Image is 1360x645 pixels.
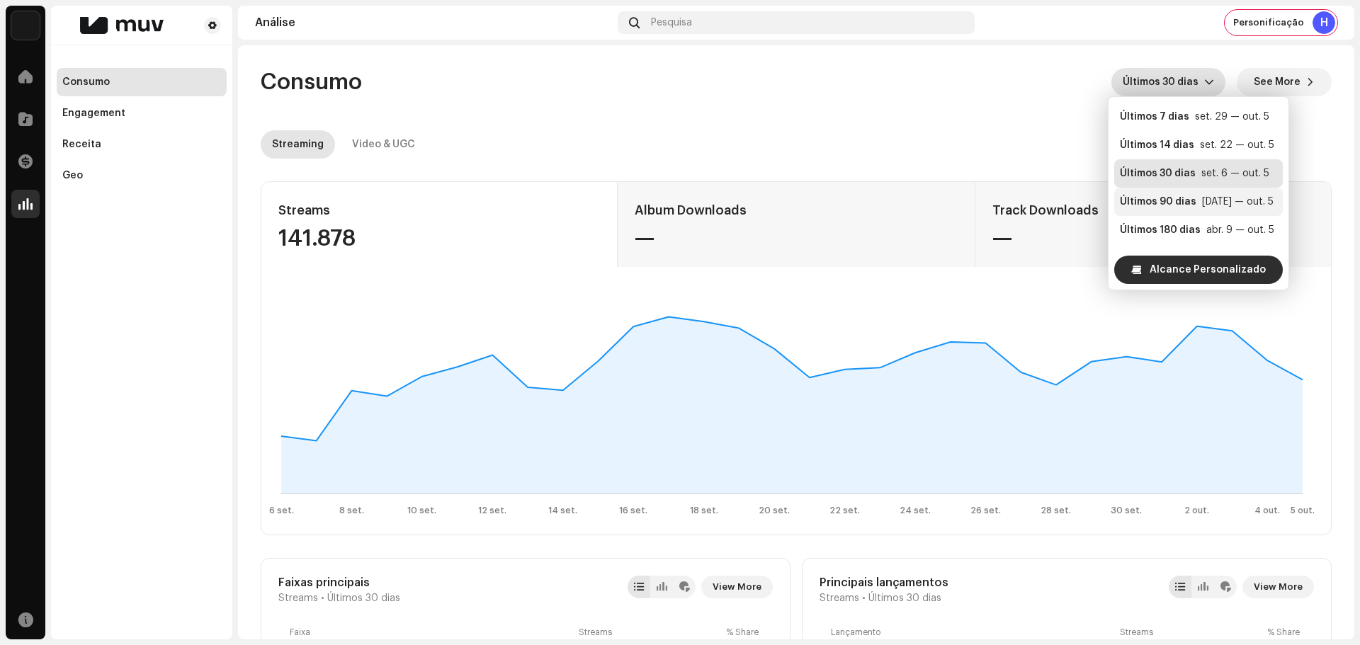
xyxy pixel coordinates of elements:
[862,593,866,604] span: •
[57,99,227,127] re-m-nav-item: Engagement
[62,108,125,119] div: Engagement
[635,199,957,222] div: Album Downloads
[1123,68,1204,96] span: Últimos 30 dias
[1254,506,1280,515] text: 4 out.
[1267,627,1303,638] div: % Share
[900,506,931,515] text: 24 set.
[1120,223,1201,237] div: Últimos 180 dias
[1202,195,1274,209] div: [DATE] — out. 5
[1041,506,1071,515] text: 28 set.
[1109,97,1288,278] ul: Option List
[831,627,1114,638] div: Lançamento
[1204,68,1214,96] div: dropdown trigger
[1114,131,1283,159] li: Últimos 14 dias
[62,170,83,181] div: Geo
[1291,506,1315,515] text: 5 out.
[339,506,364,515] text: 8 set.
[261,68,362,96] span: Consumo
[619,506,647,515] text: 16 set.
[321,593,324,604] span: •
[278,576,400,590] div: Faixas principais
[1114,103,1283,131] li: Últimos 7 dias
[713,573,761,601] span: View More
[1150,256,1266,284] span: Alcance Personalizado
[829,506,860,515] text: 22 set.
[651,17,692,28] span: Pesquisa
[970,506,1001,515] text: 26 set.
[62,17,181,34] img: f77bf5ec-4a23-4510-a1cc-4059496b916a
[1242,576,1314,598] button: View More
[868,593,941,604] span: Últimos 30 dias
[820,576,948,590] div: Principais lançamentos
[635,227,957,250] div: —
[759,506,790,515] text: 20 set.
[290,627,573,638] div: Faixa
[1114,159,1283,188] li: Últimos 30 dias
[1120,195,1196,209] div: Últimos 90 dias
[1313,11,1335,34] div: H
[1200,138,1274,152] div: set. 22 — out. 5
[1206,223,1274,237] div: abr. 9 — out. 5
[579,627,720,638] div: Streams
[1237,68,1332,96] button: See More
[1114,216,1283,244] li: Últimos 180 dias
[57,161,227,190] re-m-nav-item: Geo
[255,17,612,28] div: Análise
[62,76,110,88] div: Consumo
[1120,138,1194,152] div: Últimos 14 dias
[726,627,761,638] div: % Share
[407,506,436,515] text: 10 set.
[820,593,859,604] span: Streams
[701,576,773,598] button: View More
[272,130,324,159] div: Streaming
[57,68,227,96] re-m-nav-item: Consumo
[327,593,400,604] span: Últimos 30 dias
[1195,110,1269,124] div: set. 29 — out. 5
[548,506,577,515] text: 14 set.
[690,506,718,515] text: 18 set.
[1120,166,1196,181] div: Últimos 30 dias
[62,139,101,150] div: Receita
[1254,68,1300,96] span: See More
[1120,627,1262,638] div: Streams
[992,199,1314,222] div: Track Downloads
[278,227,600,250] div: 141.878
[278,199,600,222] div: Streams
[57,130,227,159] re-m-nav-item: Receita
[1114,188,1283,216] li: Últimos 90 dias
[1184,506,1209,515] text: 2 out.
[1254,573,1303,601] span: View More
[1114,244,1283,273] li: Últimos 365 dias
[1201,166,1269,181] div: set. 6 — out. 5
[352,130,415,159] div: Video & UGC
[478,506,506,515] text: 12 set.
[278,593,318,604] span: Streams
[1120,110,1189,124] div: Últimos 7 dias
[269,506,294,515] text: 6 set.
[11,11,40,40] img: 56eeb297-7269-4a48-bf6b-d4ffa91748c0
[992,227,1314,250] div: —
[1233,17,1304,28] span: Personificação
[1111,506,1142,515] text: 30 set.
